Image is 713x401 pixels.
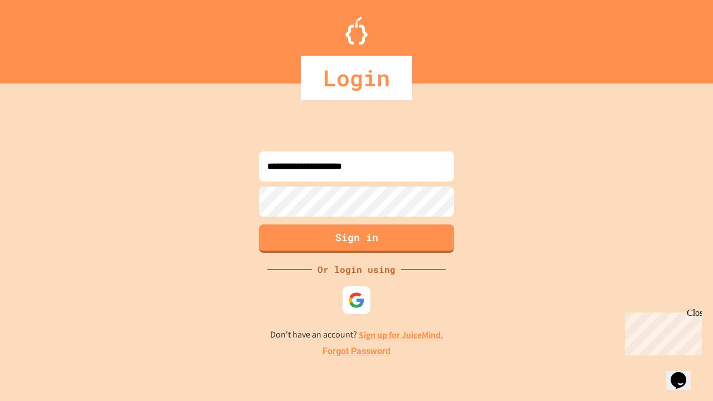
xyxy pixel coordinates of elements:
iframe: chat widget [666,356,702,390]
iframe: chat widget [621,308,702,355]
button: Sign in [259,224,454,253]
div: Chat with us now!Close [4,4,77,71]
a: Sign up for JuiceMind. [359,329,443,341]
img: Logo.svg [345,17,368,45]
img: google-icon.svg [348,292,365,309]
p: Don't have an account? [270,328,443,342]
a: Forgot Password [323,345,390,358]
div: Login [301,56,412,100]
div: Or login using [312,263,401,276]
